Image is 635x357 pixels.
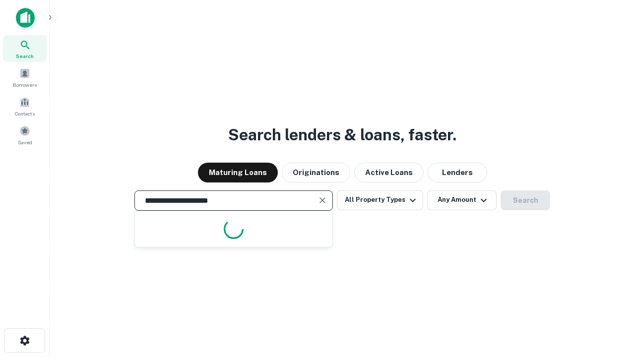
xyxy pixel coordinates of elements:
[337,190,423,210] button: All Property Types
[16,52,34,60] span: Search
[316,193,329,207] button: Clear
[3,64,47,91] a: Borrowers
[427,190,497,210] button: Any Amount
[585,278,635,325] iframe: Chat Widget
[354,163,424,182] button: Active Loans
[15,110,35,118] span: Contacts
[18,138,32,146] span: Saved
[3,121,47,148] a: Saved
[3,35,47,62] a: Search
[13,81,37,89] span: Borrowers
[228,123,456,147] h3: Search lenders & loans, faster.
[428,163,487,182] button: Lenders
[198,163,278,182] button: Maturing Loans
[3,93,47,119] a: Contacts
[16,8,35,28] img: capitalize-icon.png
[282,163,350,182] button: Originations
